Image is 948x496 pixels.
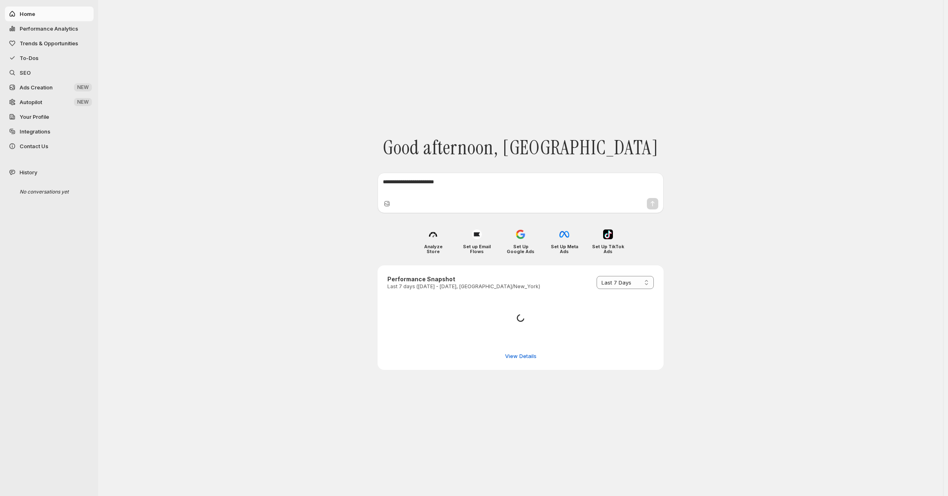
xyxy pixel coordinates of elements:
[548,244,581,254] h4: Set Up Meta Ads
[592,244,624,254] h4: Set Up TikTok Ads
[5,109,94,124] a: Your Profile
[559,229,569,239] img: Set Up Meta Ads icon
[20,84,53,91] span: Ads Creation
[13,185,91,199] div: No conversations yet
[516,229,525,239] img: Set Up Google Ads icon
[5,36,94,51] button: Trends & Opportunities
[20,55,38,61] span: To-Dos
[5,95,94,109] a: Autopilot
[20,11,35,17] span: Home
[5,51,94,65] button: To-Dos
[20,128,50,135] span: Integrations
[20,99,42,105] span: Autopilot
[387,283,540,290] p: Last 7 days ([DATE] - [DATE], [GEOGRAPHIC_DATA]/New_York)
[383,136,659,160] span: Good afternoon, [GEOGRAPHIC_DATA]
[5,139,94,153] button: Contact Us
[461,244,493,254] h4: Set up Email Flows
[5,7,94,21] button: Home
[5,80,94,95] button: Ads Creation
[472,229,482,239] img: Set up Email Flows icon
[20,69,31,76] span: SEO
[77,99,89,105] span: NEW
[387,275,540,283] h3: Performance Snapshot
[5,21,94,36] button: Performance Analytics
[603,229,613,239] img: Set Up TikTok Ads icon
[20,143,48,149] span: Contact Us
[417,244,449,254] h4: Analyze Store
[5,124,94,139] a: Integrations
[20,113,49,120] span: Your Profile
[5,65,94,80] a: SEO
[20,40,78,47] span: Trends & Opportunities
[505,244,537,254] h4: Set Up Google Ads
[500,349,541,363] button: View detailed performance
[505,352,537,360] span: View Details
[77,84,89,91] span: NEW
[383,200,391,208] button: Upload image
[20,25,78,32] span: Performance Analytics
[428,229,438,239] img: Analyze Store icon
[20,168,37,176] span: History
